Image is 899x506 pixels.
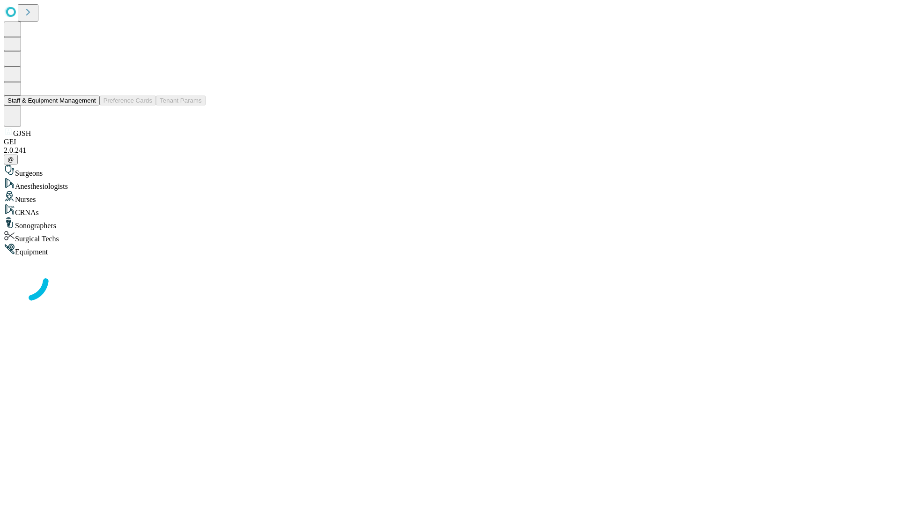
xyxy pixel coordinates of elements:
[4,164,895,178] div: Surgeons
[4,146,895,155] div: 2.0.241
[100,96,156,105] button: Preference Cards
[4,138,895,146] div: GEI
[4,191,895,204] div: Nurses
[4,178,895,191] div: Anesthesiologists
[156,96,206,105] button: Tenant Params
[4,155,18,164] button: @
[4,243,895,256] div: Equipment
[4,96,100,105] button: Staff & Equipment Management
[4,217,895,230] div: Sonographers
[4,230,895,243] div: Surgical Techs
[13,129,31,137] span: GJSH
[4,204,895,217] div: CRNAs
[7,156,14,163] span: @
